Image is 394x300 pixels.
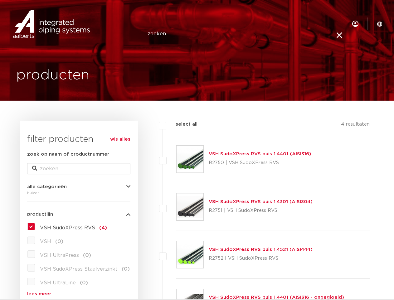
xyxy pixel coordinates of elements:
img: Thumbnail for VSH SudoXPress RVS buis 1.4521 (AISI444) [177,241,203,268]
a: lees meer [27,292,130,296]
span: (0) [55,239,63,244]
h1: producten [16,65,90,85]
label: select all [166,121,197,128]
p: 4 resultaten [341,121,370,130]
label: zoek op naam of productnummer [27,151,109,158]
p: R2752 | VSH SudoXPress RVS [209,253,313,263]
a: VSH SudoXPress RVS buis 1.4301 (AISI304) [209,199,313,204]
img: Thumbnail for VSH SudoXPress RVS buis 1.4301 (AISI304) [177,193,203,220]
span: (0) [122,267,130,272]
a: VSH SudoXPress RVS buis 1.4521 (AISI444) [209,247,313,252]
img: Thumbnail for VSH SudoXPress RVS buis 1.4401 (AISI316) [177,146,203,172]
p: R2750 | VSH SudoXPress RVS [209,158,311,168]
input: zoeken... [148,28,344,40]
span: VSH [40,239,51,244]
a: wis alles [110,136,130,143]
h3: filter producten [27,133,130,146]
div: buizen [27,189,130,197]
span: (4) [99,225,107,230]
button: alle categorieën [27,184,130,189]
span: (0) [83,253,91,258]
span: VSH UltraLine [40,280,76,285]
span: productlijn [27,212,53,217]
button: productlijn [27,212,130,217]
p: R2751 | VSH SudoXPress RVS [209,206,313,216]
span: (0) [80,280,88,285]
span: VSH SudoXPress Staalverzinkt [40,267,118,272]
span: alle categorieën [27,184,67,189]
a: VSH SudoXPress RVS buis 1.4401 (AISI316) [209,152,311,156]
span: VSH SudoXPress RVS [40,225,95,230]
input: zoeken [27,163,130,174]
a: VSH SudoXPress RVS buis 1.4401 (AISI316 - ongegloeid) [209,295,344,300]
span: VSH UltraPress [40,253,79,258]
